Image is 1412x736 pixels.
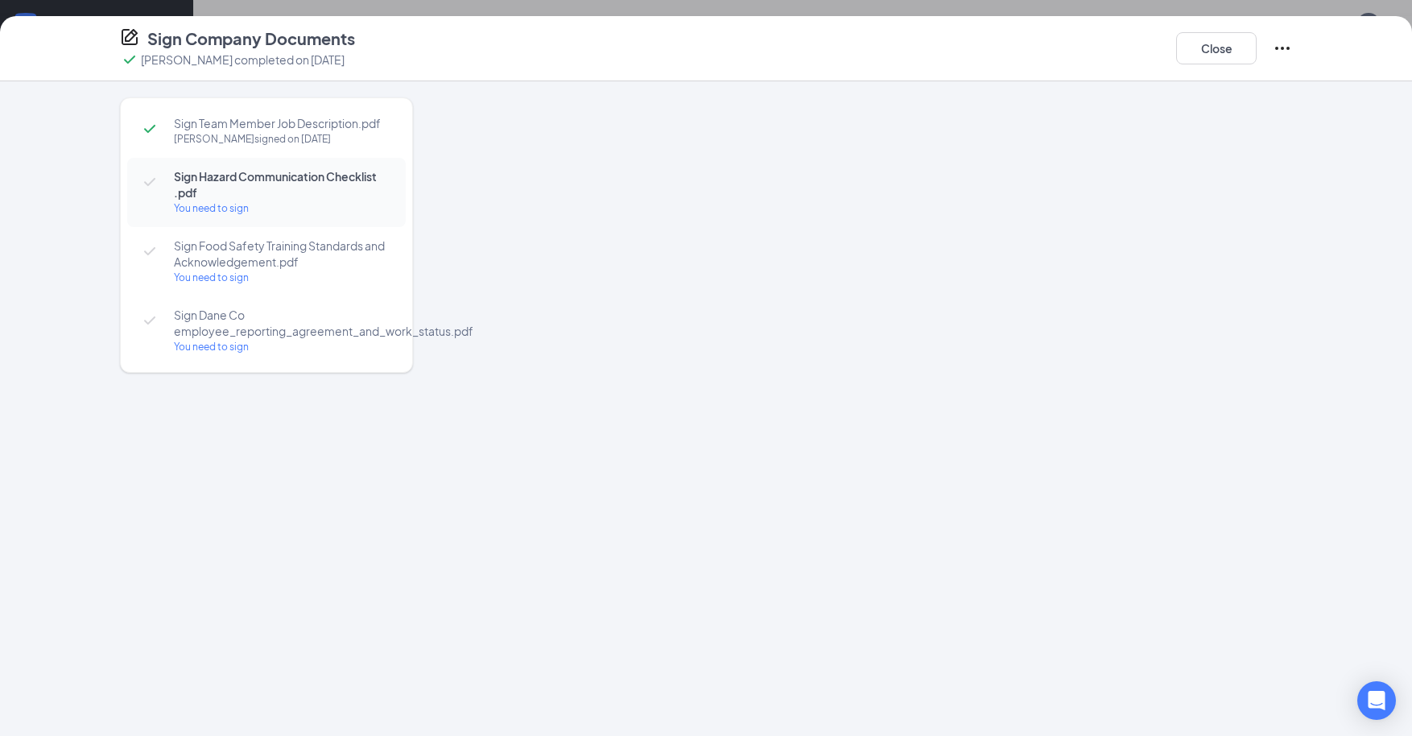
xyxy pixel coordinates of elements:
div: Open Intercom Messenger [1357,681,1396,720]
svg: Ellipses [1273,39,1292,58]
svg: Checkmark [140,311,159,330]
div: You need to sign [174,339,423,355]
p: [PERSON_NAME] completed on [DATE] [141,52,345,68]
div: You need to sign [174,201,390,217]
h4: Sign Company Documents [147,27,355,50]
svg: Checkmark [140,242,159,261]
span: Sign Dane Co employee_reporting_agreement_and_work_status.pdf [174,307,423,339]
span: Sign Hazard Communication Checklist .pdf [174,168,390,201]
svg: Checkmark [120,50,139,69]
svg: Checkmark [140,172,159,192]
span: Sign Food Safety Training Standards and Acknowledgement.pdf [174,238,390,270]
span: Sign Team Member Job Description.pdf [174,115,390,131]
button: Close [1176,32,1257,64]
svg: CompanyDocumentIcon [120,27,139,47]
div: [PERSON_NAME] signed on [DATE] [174,131,390,147]
svg: Checkmark [140,119,159,139]
div: You need to sign [174,270,390,286]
